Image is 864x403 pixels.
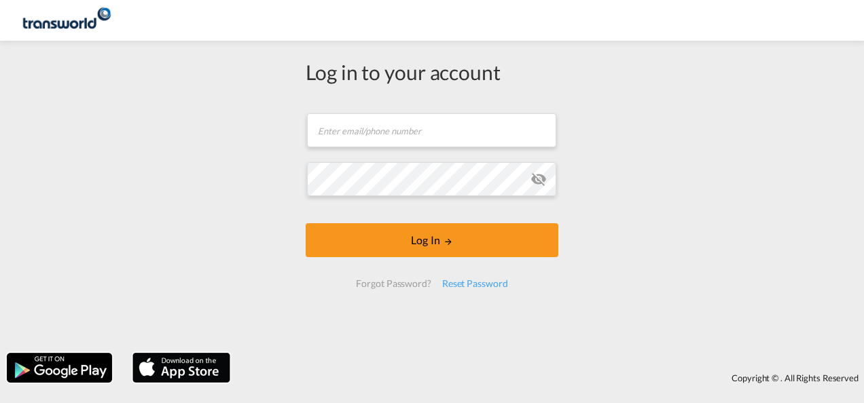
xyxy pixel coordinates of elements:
div: Reset Password [437,271,514,296]
img: apple.png [131,351,232,384]
div: Forgot Password? [350,271,436,296]
img: 1a84b2306ded11f09c1219774cd0a0fe.png [20,5,112,36]
button: LOGIN [306,223,558,257]
div: Log in to your account [306,58,558,86]
input: Enter email/phone number [307,113,556,147]
div: Copyright © . All Rights Reserved [237,366,864,389]
md-icon: icon-eye-off [530,171,547,187]
img: google.png [5,351,113,384]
